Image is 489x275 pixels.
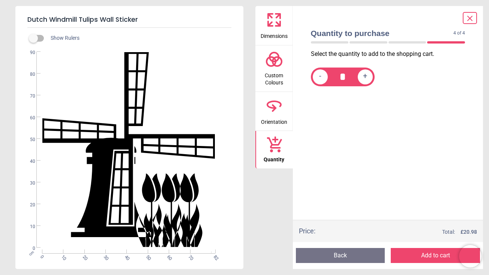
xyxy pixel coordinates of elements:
div: Total: [327,228,477,236]
span: 60 [165,254,170,259]
h5: Dutch Windmill Tulips Wall Sticker [27,12,231,28]
button: Quantity [255,131,293,168]
div: Show Rulers [33,34,243,43]
span: 60 [21,115,35,121]
span: - [319,72,321,81]
span: 30 [21,180,35,186]
span: 0 [39,254,43,259]
button: Back [296,248,385,263]
span: 4 of 4 [453,30,465,36]
button: Custom Colours [255,45,293,92]
span: 40 [21,158,35,165]
p: Select the quantity to add to the shopping cart. [311,50,471,58]
span: Quantity [264,152,284,164]
span: 50 [144,254,149,259]
span: Custom Colours [256,68,292,87]
iframe: Brevo live chat [459,245,481,267]
span: 20.98 [463,229,477,235]
span: 50 [21,137,35,143]
span: 70 [187,254,192,259]
div: Price : [299,226,315,236]
span: + [363,72,367,81]
span: 80 [21,71,35,78]
span: Orientation [261,115,287,126]
span: Dimensions [261,29,288,40]
span: Quantity to purchase [311,28,454,39]
span: 20 [81,254,86,259]
span: 90 [21,50,35,56]
span: 40 [123,254,128,259]
span: 70 [21,93,35,99]
span: 82 [212,254,217,259]
span: 0 [21,245,35,252]
span: 10 [60,254,64,259]
button: Orientation [255,92,293,131]
button: Add to cart [391,248,480,263]
span: 30 [102,254,107,259]
span: 10 [21,224,35,230]
button: Dimensions [255,6,293,45]
span: 20 [21,202,35,208]
span: cm [28,249,34,256]
span: £ [460,228,477,236]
